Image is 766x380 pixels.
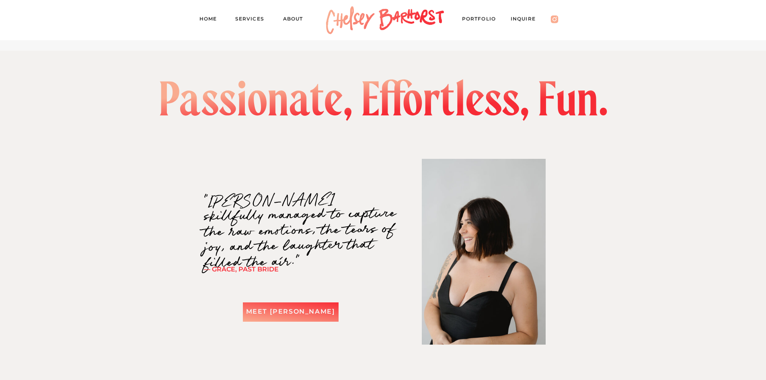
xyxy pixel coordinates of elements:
[462,14,504,26] a: PORTFOLIO
[199,14,224,26] a: Home
[511,14,544,26] a: Inquire
[204,264,322,272] h3: — Grace, past Bride
[283,14,311,26] a: About
[243,306,339,318] a: Meet [PERSON_NAME]
[235,14,271,26] a: Services
[203,191,397,261] p: "[PERSON_NAME] skillfully managed to capture the raw emotions, the tears of joy, and the laughter...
